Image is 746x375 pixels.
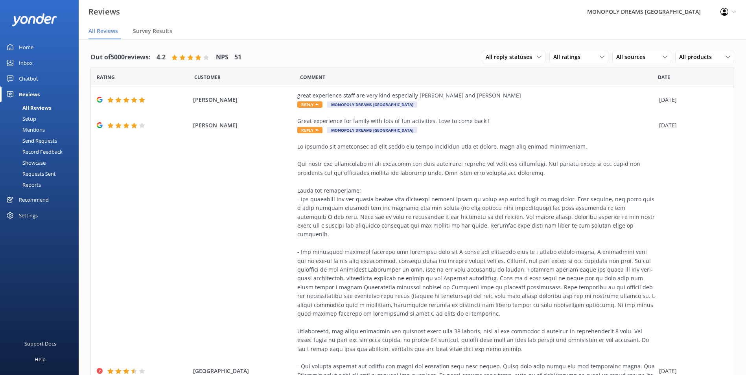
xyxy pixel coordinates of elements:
[5,146,79,157] a: Record Feedback
[5,135,79,146] a: Send Requests
[5,124,45,135] div: Mentions
[234,52,241,63] h4: 51
[216,52,228,63] h4: NPS
[5,179,79,190] a: Reports
[19,71,38,86] div: Chatbot
[659,121,724,130] div: [DATE]
[19,192,49,208] div: Recommend
[88,27,118,35] span: All Reviews
[659,96,724,104] div: [DATE]
[19,55,33,71] div: Inbox
[19,86,40,102] div: Reviews
[157,52,166,63] h4: 4.2
[5,168,56,179] div: Requests Sent
[297,101,322,108] span: Reply
[327,127,417,133] span: MONOPOLY DREAMS [GEOGRAPHIC_DATA]
[5,157,79,168] a: Showcase
[5,135,57,146] div: Send Requests
[297,91,655,100] div: great experience staff are very kind especially [PERSON_NAME] and [PERSON_NAME]
[553,53,585,61] span: All ratings
[297,127,322,133] span: Reply
[97,74,115,81] span: Date
[90,52,151,63] h4: Out of 5000 reviews:
[327,101,417,108] span: MONOPOLY DREAMS [GEOGRAPHIC_DATA]
[194,74,221,81] span: Date
[658,74,670,81] span: Date
[679,53,717,61] span: All products
[5,179,41,190] div: Reports
[88,6,120,18] h3: Reviews
[5,168,79,179] a: Requests Sent
[193,96,293,104] span: [PERSON_NAME]
[5,157,46,168] div: Showcase
[300,74,325,81] span: Question
[24,336,56,351] div: Support Docs
[12,13,57,26] img: yonder-white-logo.png
[19,208,38,223] div: Settings
[5,146,63,157] div: Record Feedback
[486,53,537,61] span: All reply statuses
[5,113,79,124] a: Setup
[616,53,650,61] span: All sources
[5,102,79,113] a: All Reviews
[5,124,79,135] a: Mentions
[297,117,655,125] div: Great experience for family with lots of fun activities. Love to come back !
[19,39,33,55] div: Home
[5,113,36,124] div: Setup
[193,121,293,130] span: [PERSON_NAME]
[5,102,51,113] div: All Reviews
[133,27,172,35] span: Survey Results
[35,351,46,367] div: Help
